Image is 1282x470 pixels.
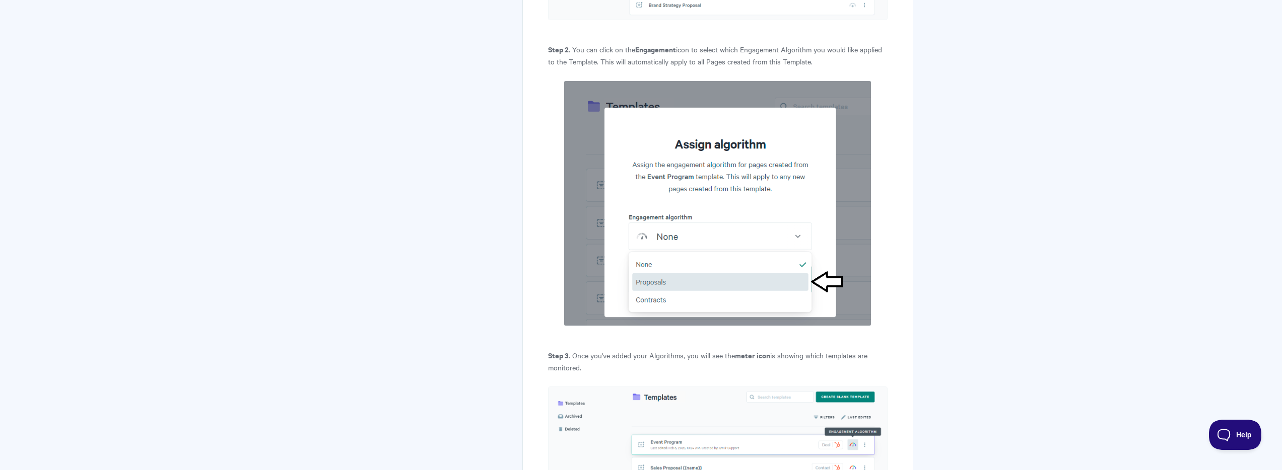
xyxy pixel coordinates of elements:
p: . You can click on the icon to select which Engagement Algorithm you would like applied to the Te... [548,43,887,67]
p: . Once you've added your Algorithms, you will see the is showing which templates are monitored. [548,349,887,373]
strong: Step 3 [548,350,569,360]
iframe: Toggle Customer Support [1209,420,1262,450]
strong: Step 2 [548,44,569,54]
strong: Engagement [635,44,676,54]
strong: meter icon [735,350,770,360]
